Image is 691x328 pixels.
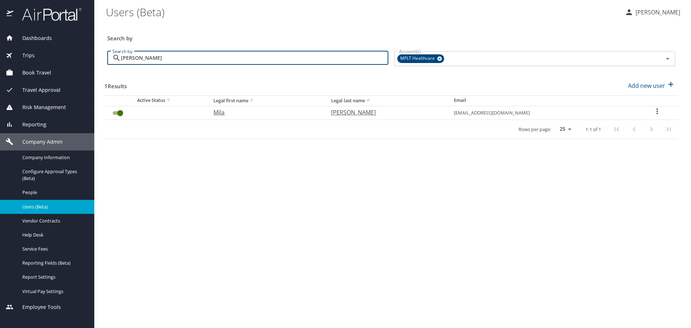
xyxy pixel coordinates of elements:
span: Service Fees [22,246,86,252]
button: sort [365,98,372,104]
button: [PERSON_NAME] [622,6,683,19]
div: MPLT Healthcare [397,54,444,63]
span: Dashboards [13,34,52,42]
button: sort [248,98,256,104]
p: Add new user [628,81,665,90]
p: [PERSON_NAME] [633,8,680,17]
span: Report Settings [22,274,86,280]
span: Help Desk [22,232,86,238]
span: Trips [13,51,35,59]
span: Vendor Contracts [22,217,86,224]
p: 1-1 of 1 [586,127,601,132]
th: Email [448,95,636,106]
button: Add new user [625,78,678,94]
select: rows per page [554,124,574,135]
h1: Users (Beta) [106,1,619,23]
p: Rows per page: [519,127,551,132]
button: sort [165,97,172,104]
span: People [22,189,86,196]
span: Configure Approval Types (Beta) [22,168,86,182]
span: Travel Approval [13,86,60,94]
span: MPLT Healthcare [397,55,439,62]
span: Reporting [13,121,46,129]
span: Reporting Fields (Beta) [22,260,86,266]
th: Active Status [104,95,208,106]
td: [EMAIL_ADDRESS][DOMAIN_NAME] [448,106,636,120]
span: Company Information [22,154,86,161]
span: Users (Beta) [22,203,86,210]
table: User Search Table [104,95,678,139]
span: Risk Management [13,103,66,111]
span: Employee Tools [13,303,61,311]
input: Search by name or email [121,51,388,65]
button: Open [663,54,673,64]
h3: 1 Results [104,78,127,90]
img: airportal-logo.png [14,7,82,21]
p: [PERSON_NAME] [331,108,439,117]
th: Legal first name [208,95,325,106]
span: Book Travel [13,69,51,77]
h3: Search by [107,30,675,42]
p: Mila [213,108,317,117]
span: Company Admin [13,138,63,146]
th: Legal last name [325,95,448,106]
img: icon-airportal.png [6,7,14,21]
span: Virtual Pay Settings [22,288,86,295]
